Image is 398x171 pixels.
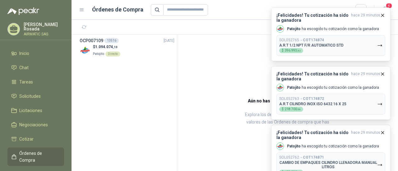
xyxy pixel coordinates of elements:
p: ha escogido tu cotización como la ganadora [287,85,379,90]
a: Tareas [7,76,64,88]
b: COT174871 [303,155,324,160]
img: Logo peakr [7,7,39,15]
h3: ¡Felicidades! Tu cotización ha sido la ganadora [276,13,349,23]
div: Directo [105,52,120,56]
a: Órdenes de Compra [7,147,64,166]
p: ha escogido tu cotización como la ganadora [287,144,379,149]
b: Patojito [287,144,301,148]
h3: ¡Felicidades! Tu cotización ha sido la ganadora [276,130,349,140]
p: AIRMATIC SAS [24,32,64,36]
button: SOL052765→COT174874A.R.T 1/2 NPT F/R AUTOMATICO STD$396.993,52 [276,35,385,56]
h3: ¡Felicidades! Tu cotización ha sido la ganadora [276,71,349,81]
button: ¡Felicidades! Tu cotización ha sido la ganadorahace 29 minutos Company LogoPatojito ha escogido t... [271,66,391,120]
a: Cotizar [7,133,64,145]
span: Licitaciones [19,107,42,114]
span: 396.993 [285,49,301,52]
p: SOL052765 → [279,38,324,43]
img: Company Logo [277,143,284,150]
p: CAMBIO DE EMPAQUES CILINDRO LLENADORA MANUAL LITROS [279,160,377,169]
a: Chat [7,62,64,74]
a: Licitaciones [7,105,64,116]
b: COT174874 [303,38,324,42]
button: 4 [379,4,391,16]
span: 218.700 [285,108,301,111]
p: SOL052762 → [279,155,324,160]
img: Company Logo [277,25,284,32]
h3: Aún no has seleccionado una Orden de compra [239,97,336,111]
span: hace 29 minutos [351,130,380,140]
span: Chat [19,64,29,71]
h1: Órdenes de Compra [92,5,143,14]
b: Patojito [287,85,301,90]
span: Patojito [93,52,104,56]
span: ,10 [113,45,118,49]
div: $ [279,107,303,112]
span: Órdenes de Compra [19,150,58,164]
h3: OCP007109 [80,37,103,44]
div: 13516 [104,38,119,43]
span: Tareas [19,79,33,85]
button: ¡Felicidades! Tu cotización ha sido la ganadorahace 29 minutos Company LogoPatojito ha escogido t... [271,7,391,61]
a: Solicitudes [7,90,64,102]
a: Inicio [7,47,64,59]
span: hace 29 minutos [351,13,380,23]
span: ,58 [297,108,301,111]
span: Solicitudes [19,93,41,100]
div: $ [279,48,303,53]
a: OCP00710913516[DATE] Company Logo$1.094.074,10PatojitoDirecto [80,37,174,57]
a: Negociaciones [7,119,64,131]
button: SOL052763→COT174872A.R.T CILINDRO INOX ISO 6432 16 X 25$218.700,58 [276,94,385,115]
span: 1.094.074 [95,45,118,49]
p: $ [93,44,120,50]
b: Patojito [287,27,301,31]
p: [PERSON_NAME] Rosada [24,22,64,31]
span: [DATE] [164,38,174,44]
img: Company Logo [80,45,90,56]
span: Inicio [19,50,29,57]
img: Company Logo [277,84,284,91]
p: A.R.T CILINDRO INOX ISO 6432 16 X 25 [279,102,346,106]
span: 4 [386,3,392,9]
b: COT174872 [303,97,324,101]
p: A.R.T 1/2 NPT F/R AUTOMATICO STD [279,43,344,47]
span: hace 29 minutos [351,71,380,81]
p: ha escogido tu cotización como la ganadora [287,26,379,32]
span: Negociaciones [19,121,48,128]
span: ,52 [297,49,301,52]
span: Cotizar [19,136,34,142]
p: Explora los detalles, cotizaciones ganadas y valores de las Órdenes de compra que has realizado. [239,111,336,133]
p: SOL052763 → [279,97,324,101]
